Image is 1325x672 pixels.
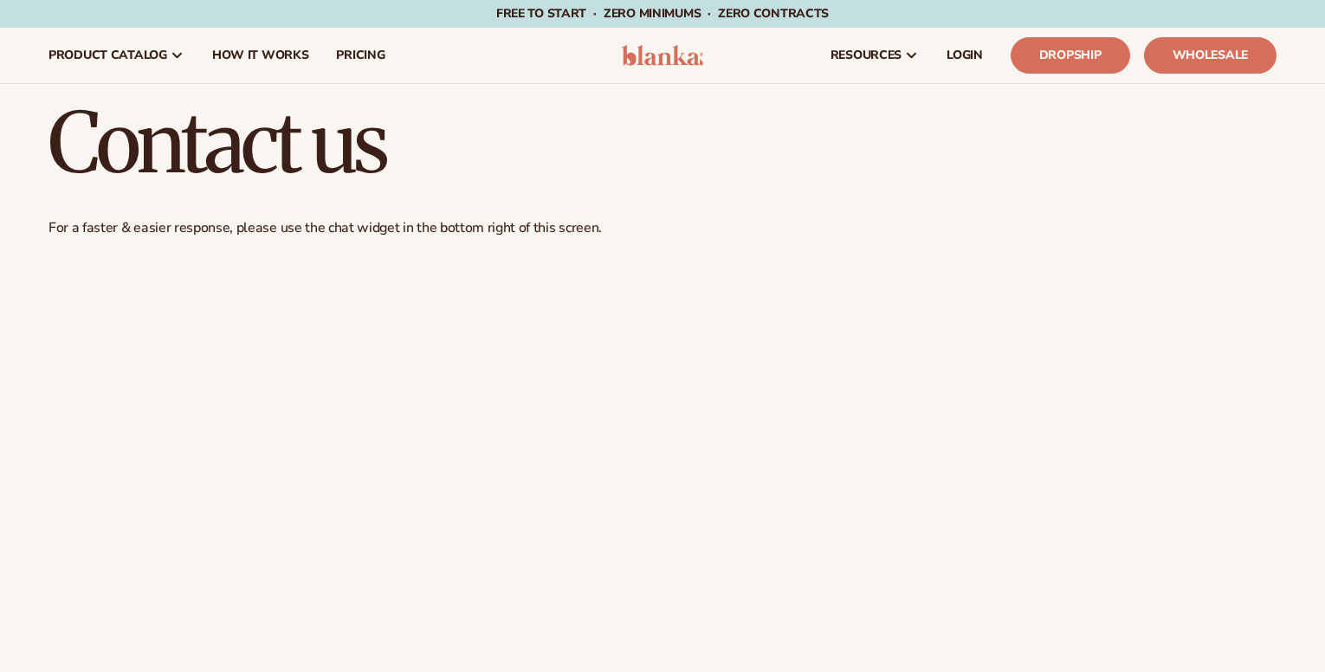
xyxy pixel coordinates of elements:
[35,28,198,83] a: product catalog
[933,28,997,83] a: LOGIN
[1011,37,1130,74] a: Dropship
[48,101,1277,184] h1: Contact us
[817,28,933,83] a: resources
[322,28,398,83] a: pricing
[48,48,167,62] span: product catalog
[947,48,983,62] span: LOGIN
[212,48,309,62] span: How It Works
[198,28,323,83] a: How It Works
[496,5,829,22] span: Free to start · ZERO minimums · ZERO contracts
[1144,37,1277,74] a: Wholesale
[622,45,704,66] img: logo
[48,219,1277,237] p: For a faster & easier response, please use the chat widget in the bottom right of this screen.
[831,48,902,62] span: resources
[336,48,385,62] span: pricing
